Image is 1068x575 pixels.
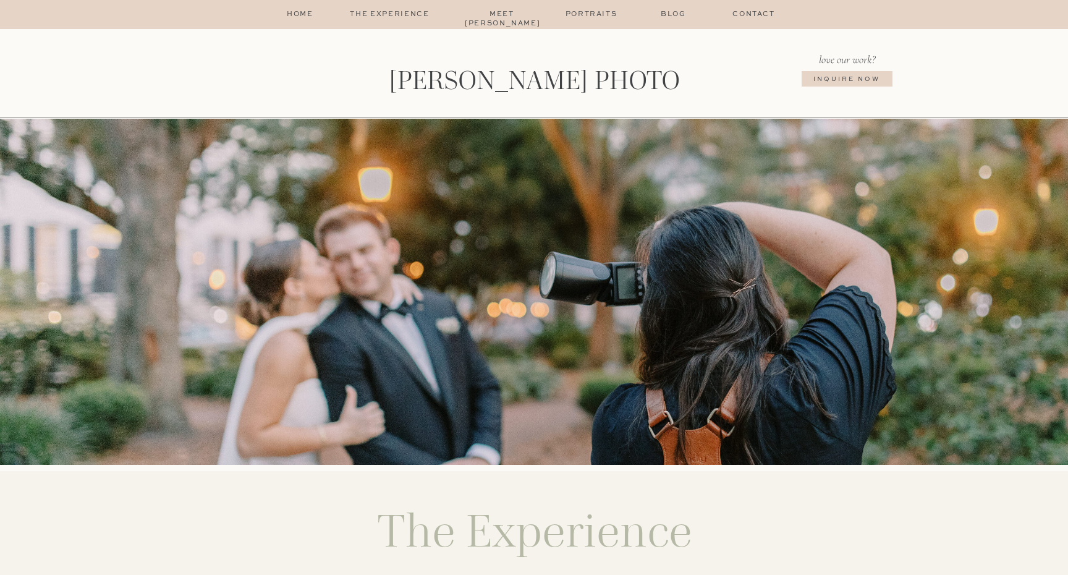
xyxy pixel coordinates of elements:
[337,10,442,20] a: The Experience
[724,10,784,20] a: Contact
[643,10,703,20] a: Blog
[794,75,900,96] a: Inquire NOw
[465,10,539,20] a: Meet [PERSON_NAME]
[364,67,704,97] a: [PERSON_NAME] Photo
[343,504,726,571] h1: The Experience
[285,10,315,20] a: home
[561,10,621,20] a: Portraits
[805,51,889,67] p: love our work?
